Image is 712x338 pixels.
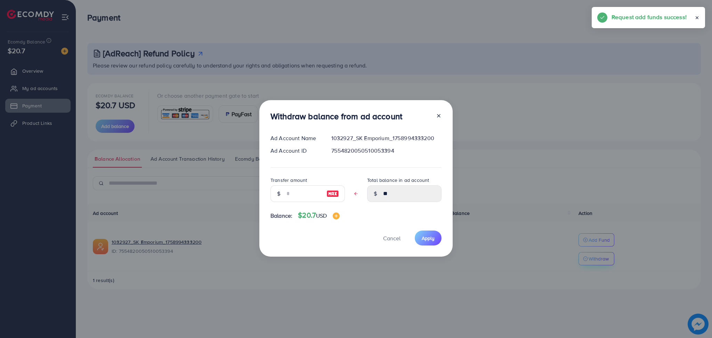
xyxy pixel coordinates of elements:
span: USD [316,212,327,219]
button: Cancel [374,231,409,246]
label: Transfer amount [270,177,307,184]
span: Balance: [270,212,292,220]
button: Apply [415,231,442,246]
div: 7554820050510053394 [326,147,447,155]
label: Total balance in ad account [367,177,429,184]
div: Ad Account Name [265,134,326,142]
h5: Request add funds success! [612,13,687,22]
span: Cancel [383,234,400,242]
h4: $20.7 [298,211,339,220]
div: Ad Account ID [265,147,326,155]
span: Apply [422,235,435,242]
div: 1032927_SK Emporium_1758994333200 [326,134,447,142]
h3: Withdraw balance from ad account [270,111,402,121]
img: image [326,190,339,198]
img: image [333,212,340,219]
